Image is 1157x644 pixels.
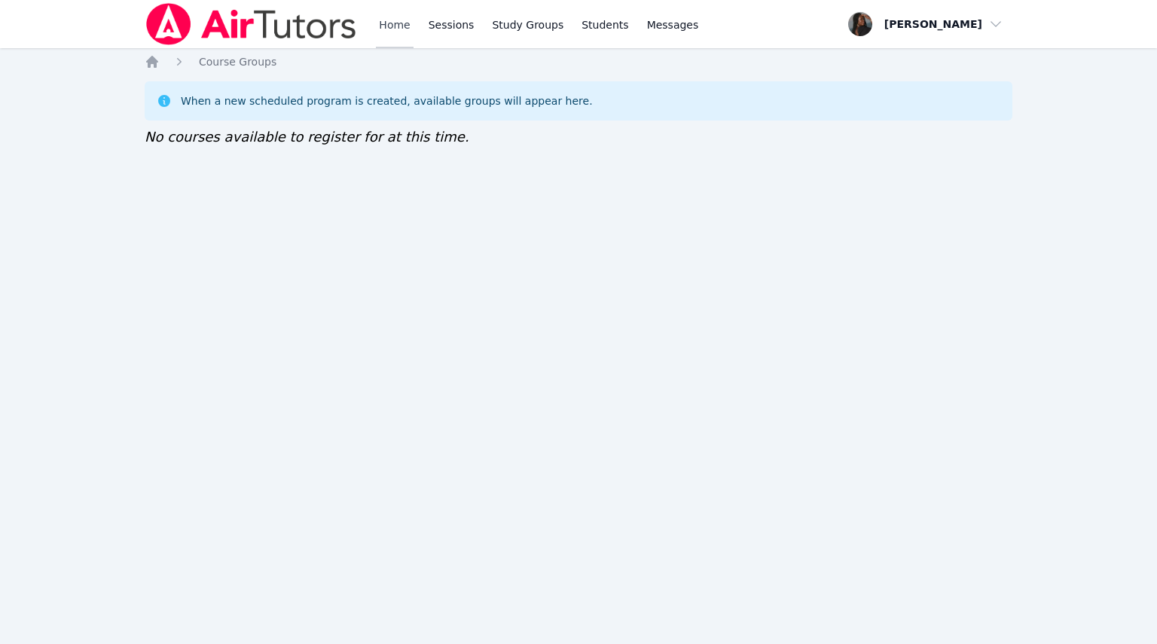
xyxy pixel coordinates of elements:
img: Air Tutors [145,3,358,45]
span: No courses available to register for at this time. [145,129,469,145]
nav: Breadcrumb [145,54,1012,69]
span: Course Groups [199,56,276,68]
a: Course Groups [199,54,276,69]
span: Messages [647,17,699,32]
div: When a new scheduled program is created, available groups will appear here. [181,93,593,108]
